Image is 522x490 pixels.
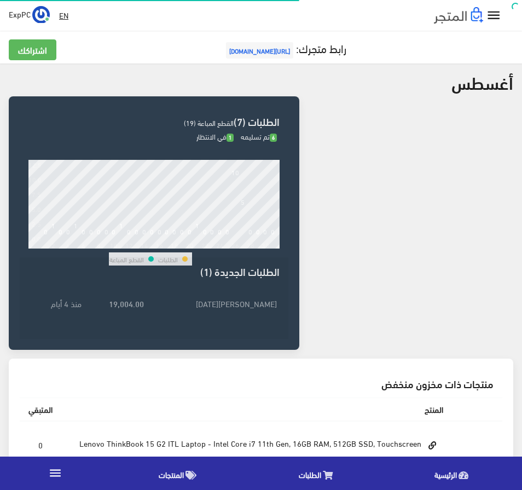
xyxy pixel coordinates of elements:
div: 30 [262,241,269,249]
span: الطلبات [299,468,321,481]
h3: الطلبات الجديدة (1) [28,266,280,276]
div: 6 [82,241,85,249]
span: القطع المباعة (19) [184,116,234,129]
div: 8 [97,241,101,249]
a: رابط متجرك:[URL][DOMAIN_NAME] [223,38,346,58]
div: 18 [171,241,178,249]
div: 10 [110,241,118,249]
h3: الطلبات (7) [28,116,280,126]
div: 22 [201,241,209,249]
span: المنتجات [159,468,184,481]
span: في الانتظار [196,130,234,143]
td: [PERSON_NAME][DATE] [147,295,280,313]
span: الرئيسية [434,468,457,481]
div: 16 [156,241,164,249]
div: 26 [231,241,239,249]
div: 14 [141,241,148,249]
u: EN [59,8,68,22]
a: الطلبات [251,459,386,487]
img: ... [32,6,50,24]
span: ExpPC [9,7,31,21]
span: [URL][DOMAIN_NAME] [226,42,293,59]
a: الرئيسية [386,459,522,487]
a: ... ExpPC [9,5,50,23]
h2: أغسطس [451,72,513,91]
td: Lenovo ThinkBook 15 G2 ITL Laptop - Intel Core i7 11th Gen, 16GB RAM, 512GB SSD, Touchscreen [61,421,452,469]
strong: 19,004.00 [109,297,144,309]
div: 20 [186,241,194,249]
td: 0 [20,421,61,469]
div: 2 [51,241,55,249]
a: المنتجات [111,459,250,487]
div: 12 [125,241,133,249]
img: . [434,7,483,24]
i:  [48,466,62,480]
h3: منتجات ذات مخزون منخفض [28,378,494,389]
th: المنتج [61,397,452,421]
td: منذ 4 أيام [28,295,84,313]
span: تم تسليمه [241,130,277,143]
a: اشتراكك [9,39,56,60]
td: القطع المباعة [109,252,144,266]
div: 24 [216,241,224,249]
i:  [486,8,502,24]
a: EN [55,5,73,25]
th: المتبقي [20,397,61,421]
span: 1 [227,134,234,142]
td: الطلبات [158,252,178,266]
div: 4 [66,241,70,249]
span: 6 [270,134,277,142]
div: 28 [247,241,254,249]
